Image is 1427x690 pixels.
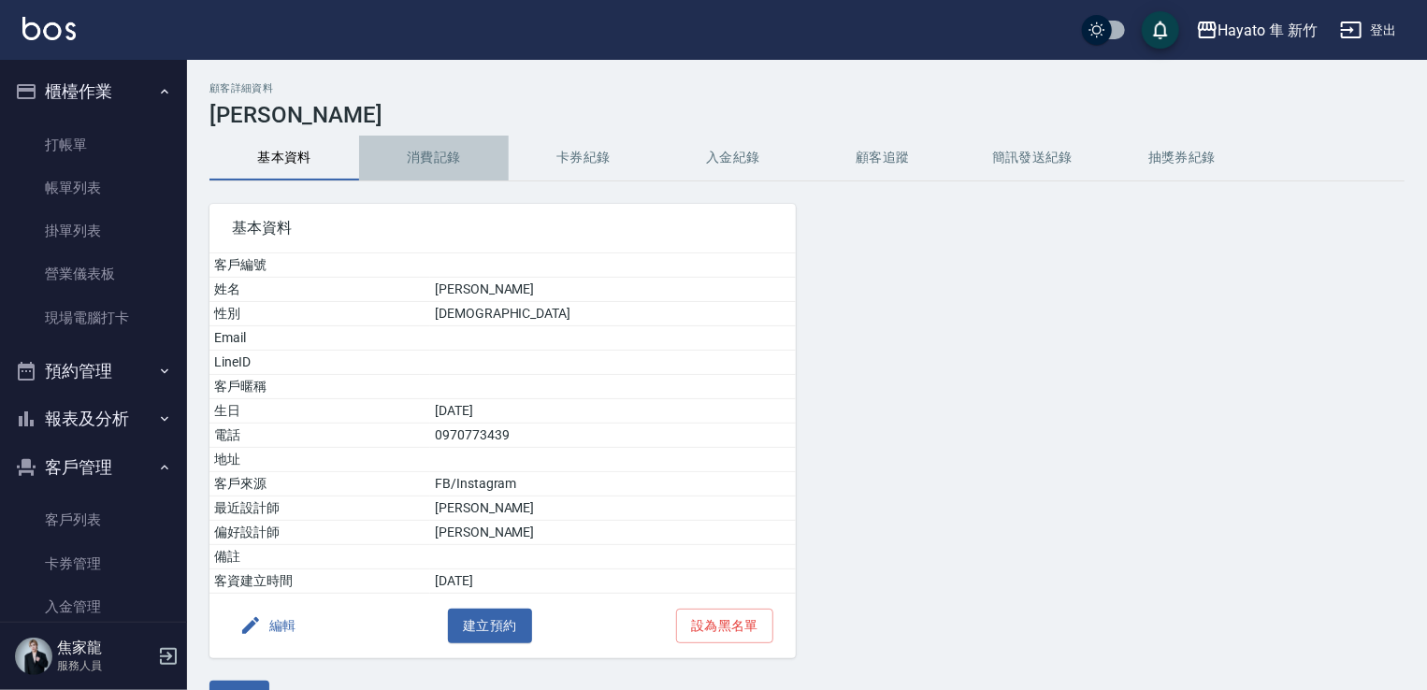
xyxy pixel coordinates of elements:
button: 編輯 [232,609,304,643]
button: save [1142,11,1179,49]
a: 營業儀表板 [7,252,180,295]
td: [DATE] [430,569,796,594]
td: LineID [209,351,430,375]
a: 掛單列表 [7,209,180,252]
a: 入金管理 [7,585,180,628]
a: 客戶列表 [7,498,180,541]
button: 設為黑名單 [676,609,773,643]
button: 簡訊發送紀錄 [958,136,1107,180]
td: [PERSON_NAME] [430,521,796,545]
button: 登出 [1333,13,1405,48]
a: 打帳單 [7,123,180,166]
td: 客戶暱稱 [209,375,430,399]
button: 預約管理 [7,347,180,395]
td: [DEMOGRAPHIC_DATA] [430,302,796,326]
img: Logo [22,17,76,40]
td: 生日 [209,399,430,424]
div: Hayato 隼 新竹 [1218,19,1318,42]
h3: [PERSON_NAME] [209,102,1405,128]
td: 0970773439 [430,424,796,448]
button: 卡券紀錄 [509,136,658,180]
p: 服務人員 [57,657,152,674]
button: 建立預約 [448,609,532,643]
td: 客資建立時間 [209,569,430,594]
button: 消費記錄 [359,136,509,180]
td: 備註 [209,545,430,569]
td: [PERSON_NAME] [430,496,796,521]
button: 客戶管理 [7,443,180,492]
td: [DATE] [430,399,796,424]
button: 抽獎券紀錄 [1107,136,1257,180]
td: 性別 [209,302,430,326]
td: [PERSON_NAME] [430,278,796,302]
button: 基本資料 [209,136,359,180]
a: 帳單列表 [7,166,180,209]
td: 偏好設計師 [209,521,430,545]
td: 客戶編號 [209,253,430,278]
button: 入金紀錄 [658,136,808,180]
span: 基本資料 [232,219,773,237]
button: 櫃檯作業 [7,67,180,116]
h5: 焦家龍 [57,639,152,657]
button: Hayato 隼 新竹 [1189,11,1325,50]
button: 報表及分析 [7,395,180,443]
td: FB/Instagram [430,472,796,496]
button: 顧客追蹤 [808,136,958,180]
a: 卡券管理 [7,542,180,585]
td: 客戶來源 [209,472,430,496]
td: 電話 [209,424,430,448]
td: Email [209,326,430,351]
td: 地址 [209,448,430,472]
h2: 顧客詳細資料 [209,82,1405,94]
img: Person [15,638,52,675]
td: 最近設計師 [209,496,430,521]
td: 姓名 [209,278,430,302]
a: 現場電腦打卡 [7,296,180,339]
